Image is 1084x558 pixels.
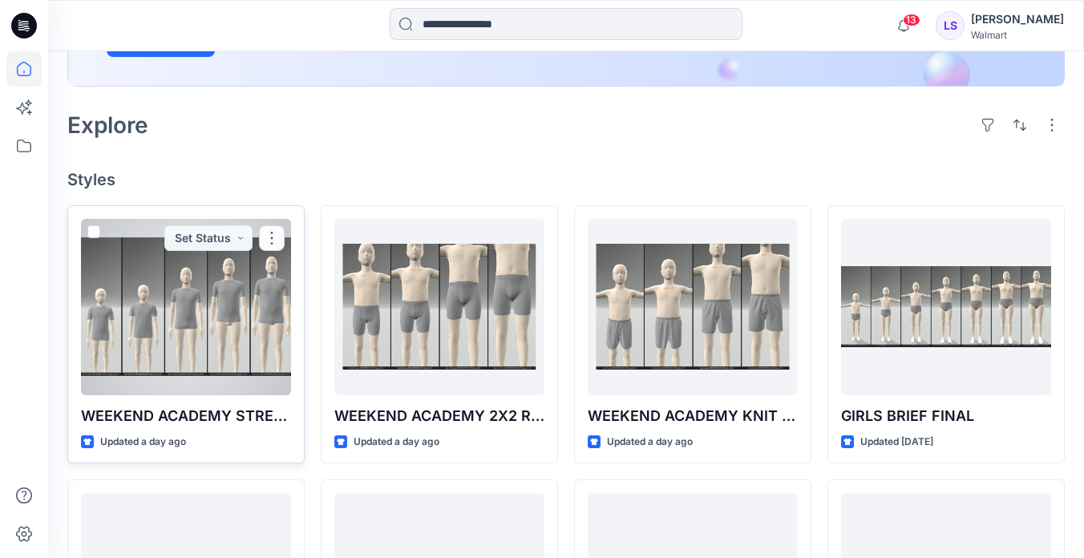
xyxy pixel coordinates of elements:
[971,29,1064,41] div: Walmart
[588,219,798,395] a: WEEKEND ACADEMY KNIT BOXER
[936,11,965,40] div: LS
[860,434,933,451] p: Updated [DATE]
[100,434,186,451] p: Updated a day ago
[903,14,920,26] span: 13
[354,434,439,451] p: Updated a day ago
[334,405,544,427] p: WEEKEND ACADEMY 2X2 RIB BOXER BRIEF
[841,219,1051,395] a: GIRLS BRIEF FINAL
[841,405,1051,427] p: GIRLS BRIEF FINAL
[607,434,693,451] p: Updated a day ago
[588,405,798,427] p: WEEKEND ACADEMY KNIT BOXER
[971,10,1064,29] div: [PERSON_NAME]
[67,112,148,138] h2: Explore
[67,170,1065,189] h4: Styles
[81,405,291,427] p: WEEKEND ACADEMY STRETCH CREWNECK TEE
[334,219,544,395] a: WEEKEND ACADEMY 2X2 RIB BOXER BRIEF
[81,219,291,395] a: WEEKEND ACADEMY STRETCH CREWNECK TEE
